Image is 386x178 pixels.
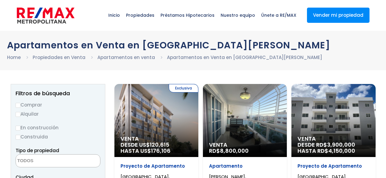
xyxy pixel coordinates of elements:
span: 120,615 [150,141,169,148]
span: RD$ [209,147,249,155]
span: DESDE RD$ [298,142,369,154]
input: Comprar [16,103,20,108]
span: Venta [298,136,369,142]
span: 176,106 [151,147,171,155]
label: Alquilar [16,110,100,118]
span: 4,150,000 [328,147,355,155]
label: Comprar [16,101,100,109]
label: Construida [16,133,100,141]
a: Home [7,54,21,61]
span: HASTA US$ [121,148,192,154]
h1: Apartamentos en Venta en [GEOGRAPHIC_DATA][PERSON_NAME] [7,40,379,51]
span: HASTA RD$ [298,148,369,154]
span: DESDE US$ [121,142,192,154]
span: Tipo de propiedad [16,147,59,154]
span: 3,900,000 [327,141,355,148]
img: remax-metropolitana-logo [17,6,74,25]
input: Alquilar [16,112,20,117]
p: Proyecto de Apartamento [121,163,192,169]
a: Vender mi propiedad [307,8,370,23]
input: En construcción [16,126,20,131]
span: Propiedades [123,6,157,24]
span: Únete a RE/MAX [258,6,299,24]
a: Apartamentos en venta [97,54,155,61]
span: Inicio [105,6,123,24]
span: Venta [209,142,281,148]
label: En construcción [16,124,100,131]
textarea: Search [16,155,75,168]
span: Préstamos Hipotecarios [157,6,218,24]
input: Construida [16,135,20,140]
span: 8,800,000 [220,147,249,155]
a: Propiedades en Venta [33,54,85,61]
span: Nuestro equipo [218,6,258,24]
h2: Filtros de búsqueda [16,90,100,96]
li: Apartamentos en Venta en [GEOGRAPHIC_DATA][PERSON_NAME] [167,54,322,61]
p: Proyecto de Apartamento [298,163,369,169]
span: Exclusiva [169,84,198,92]
p: Apartamento [209,163,281,169]
span: Venta [121,136,192,142]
